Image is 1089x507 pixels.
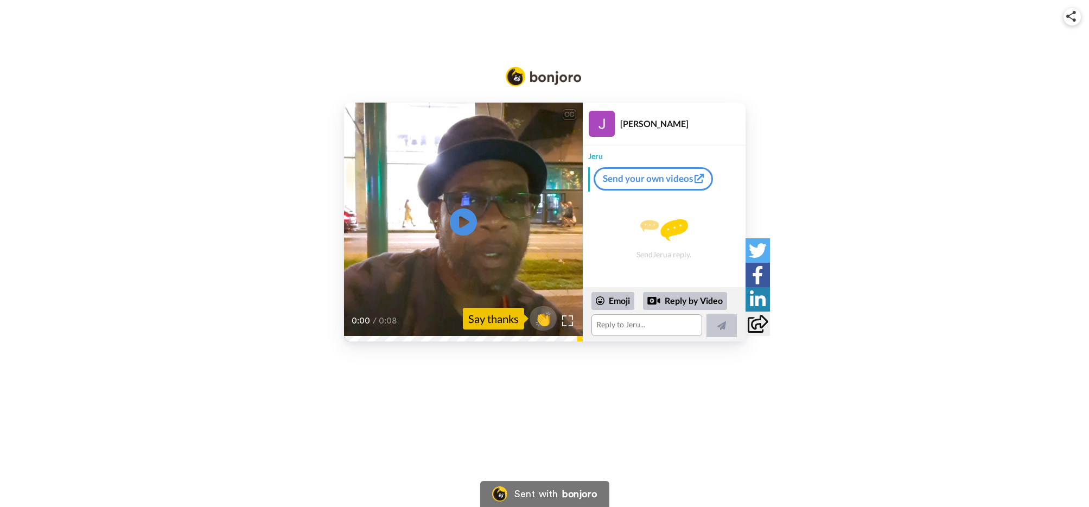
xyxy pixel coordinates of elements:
[562,315,573,326] img: Full screen
[583,196,746,282] div: Send Jeru a reply.
[643,292,727,310] div: Reply by Video
[583,145,746,162] div: Jeru
[530,310,557,327] span: 👏
[506,67,582,86] img: Bonjoro Logo
[352,314,371,327] span: 0:00
[379,314,398,327] span: 0:08
[647,294,660,307] div: Reply by Video
[620,118,745,129] div: [PERSON_NAME]
[463,308,524,329] div: Say thanks
[591,292,634,309] div: Emoji
[589,111,615,137] img: Profile Image
[373,314,377,327] span: /
[563,109,576,120] div: CC
[530,306,557,331] button: 👏
[1066,11,1076,22] img: ic_share.svg
[594,167,713,190] a: Send your own videos
[640,219,688,241] img: message.svg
